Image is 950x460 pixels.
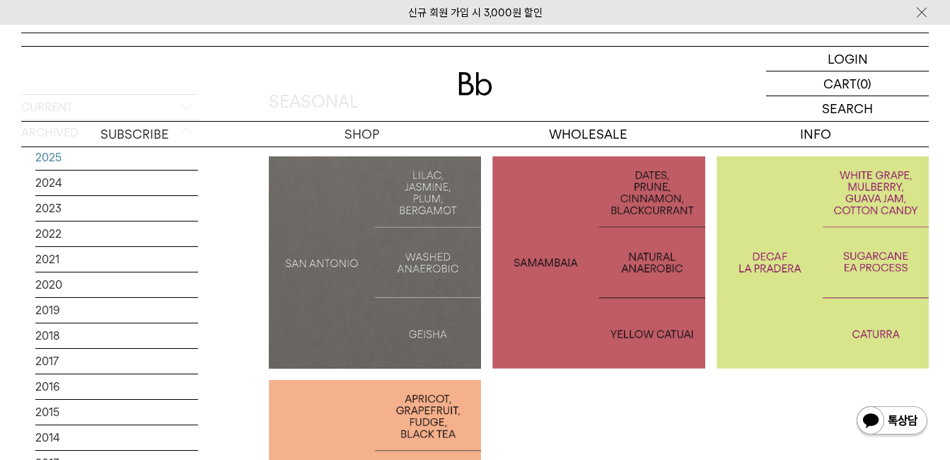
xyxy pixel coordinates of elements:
a: 2014 [35,425,198,450]
p: (0) [857,71,871,96]
a: LOGIN [766,47,929,71]
a: 신규 회원 가입 시 3,000원 할인 [408,6,543,19]
a: 2016 [35,374,198,399]
img: 카카오톡 채널 1:1 채팅 버튼 [855,405,929,439]
a: 2018 [35,323,198,348]
a: CART (0) [766,71,929,96]
a: 2017 [35,349,198,374]
img: 로고 [458,72,492,96]
p: CART [823,71,857,96]
a: 2023 [35,196,198,221]
a: 2020 [35,272,198,297]
a: 2025 [35,145,198,170]
a: 콜롬비아 라 프라데라 디카페인 COLOMBIA LA PRADERA DECAF [717,156,929,369]
p: WHOLESALE [475,122,702,146]
a: 산 안토니오: 게이샤SAN ANTONIO: GEISHA [269,156,481,369]
p: INFO [702,122,929,146]
a: 브라질 사맘바이아BRAZIL SAMAMBAIA [492,156,705,369]
a: 2022 [35,222,198,246]
a: SUBSCRIBE [21,122,248,146]
a: 2015 [35,400,198,425]
a: 2024 [35,171,198,195]
p: SEARCH [822,96,873,121]
a: SHOP [248,122,475,146]
p: LOGIN [828,47,868,71]
a: 2021 [35,247,198,272]
a: 2019 [35,298,198,323]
